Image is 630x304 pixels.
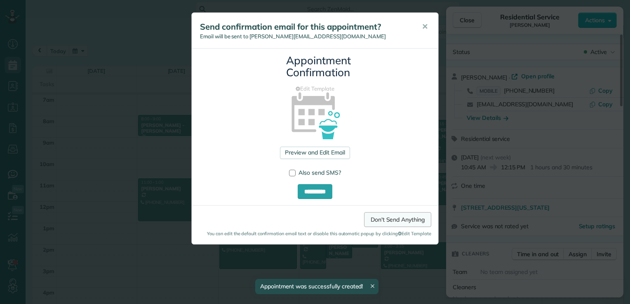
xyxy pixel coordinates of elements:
[280,147,350,159] a: Preview and Edit Email
[198,85,432,93] a: Edit Template
[255,279,379,294] div: Appointment was successfully created!
[286,55,344,78] h3: Appointment Confirmation
[364,212,431,227] a: Don't Send Anything
[299,169,341,176] span: Also send SMS?
[422,22,428,31] span: ✕
[200,33,386,40] span: Email will be sent to [PERSON_NAME][EMAIL_ADDRESS][DOMAIN_NAME]
[199,230,431,237] small: You can edit the default confirmation email text or disable this automatic popup by clicking Edit...
[200,21,410,33] h5: Send confirmation email for this appointment?
[278,78,352,152] img: appointment_confirmation_icon-141e34405f88b12ade42628e8c248340957700ab75a12ae832a8710e9b578dc5.png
